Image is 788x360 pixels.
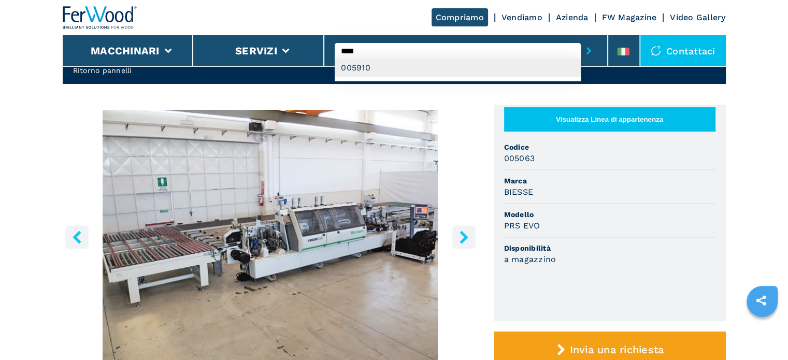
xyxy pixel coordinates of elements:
a: Vendiamo [502,12,542,22]
button: Macchinari [91,45,160,57]
a: Compriamo [432,8,488,26]
button: Visualizza Linea di appartenenza [504,107,715,132]
span: Codice [504,142,715,152]
iframe: Chat [744,313,780,352]
span: Modello [504,209,715,220]
a: sharethis [748,287,774,313]
h3: BIESSE [504,186,534,198]
div: Contattaci [640,35,726,66]
span: Invia una richiesta [569,343,664,356]
a: FW Magazine [602,12,657,22]
div: 005910 [335,59,581,77]
a: Video Gallery [670,12,725,22]
span: Marca [504,176,715,186]
button: right-button [452,225,476,249]
a: Azienda [556,12,589,22]
h3: 005063 [504,152,535,164]
h2: Ritorno pannelli [73,65,196,76]
span: Disponibilità [504,243,715,253]
h3: a magazzino [504,253,556,265]
img: Ferwood [63,6,137,29]
button: left-button [65,225,89,249]
h3: PRS EVO [504,220,540,232]
img: Contattaci [651,46,661,56]
button: Servizi [235,45,277,57]
button: submit-button [581,39,597,63]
